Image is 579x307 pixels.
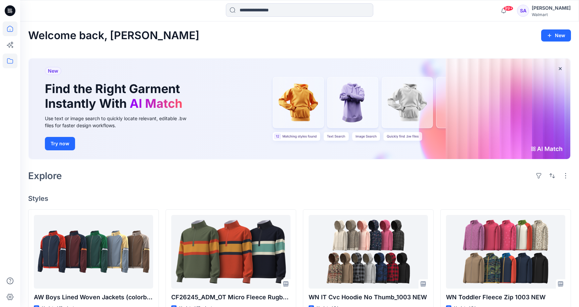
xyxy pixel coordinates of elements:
div: Walmart [532,12,571,17]
h2: Explore [28,170,62,181]
div: Use text or image search to quickly locate relevant, editable .bw files for faster design workflows. [45,115,196,129]
span: 99+ [503,6,513,11]
h2: Welcome back, [PERSON_NAME] [28,29,199,42]
span: AI Match [130,96,182,111]
a: WN Toddler Fleece Zip 1003 NEW [446,215,565,289]
div: [PERSON_NAME] [532,4,571,12]
p: AW Boys Lined Woven Jackets (colorblock) [34,293,153,302]
h1: Find the Right Garment Instantly With [45,82,186,110]
a: WN IT Cvc Hoodie No Thumb_1003 NEW [309,215,428,289]
a: AW Boys Lined Woven Jackets (colorblock) [34,215,153,289]
a: CF26245_ADM_OT Micro Fleece Rugby Boys 25SEP25 [171,215,291,289]
div: SA [517,5,529,17]
p: WN Toddler Fleece Zip 1003 NEW [446,293,565,302]
h4: Styles [28,195,571,203]
button: Try now [45,137,75,150]
p: CF26245_ADM_OT Micro Fleece Rugby Boys [DATE] [171,293,291,302]
span: New [48,67,58,75]
p: WN IT Cvc Hoodie No Thumb_1003 NEW [309,293,428,302]
button: New [541,29,571,42]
